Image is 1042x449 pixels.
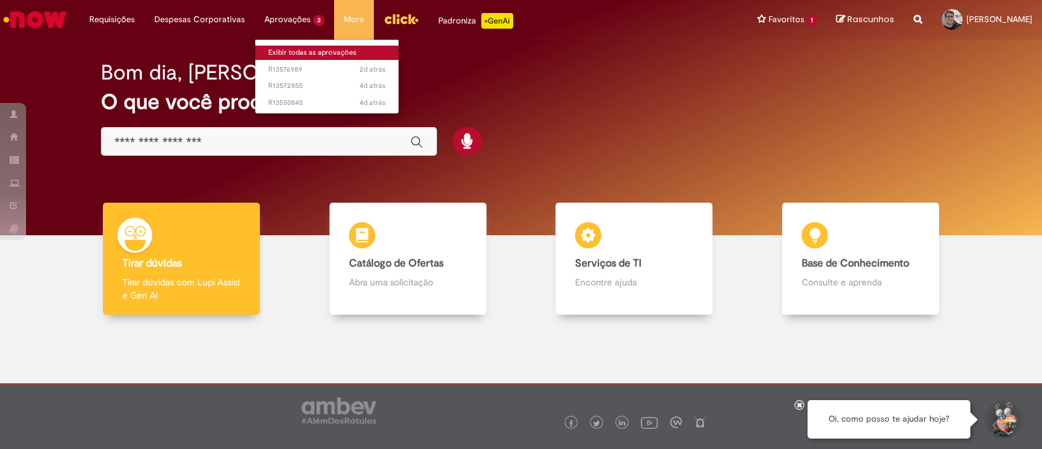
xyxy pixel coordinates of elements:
[521,203,748,315] a: Serviços de TI Encontre ajuda
[966,14,1032,25] span: [PERSON_NAME]
[255,79,399,93] a: Aberto R13572855 :
[255,39,399,114] ul: Aprovações
[255,63,399,77] a: Aberto R13576989 :
[384,9,419,29] img: click_logo_yellow_360x200.png
[1,7,68,33] img: ServiceNow
[101,91,941,113] h2: O que você procura hoje?
[807,15,817,26] span: 1
[302,398,376,424] img: logo_footer_ambev_rotulo_gray.png
[268,81,386,91] span: R13572855
[264,13,311,26] span: Aprovações
[359,65,386,74] span: 2d atrás
[593,420,600,427] img: logo_footer_twitter.png
[568,420,574,427] img: logo_footer_facebook.png
[255,46,399,60] a: Exibir todas as aprovações
[313,15,324,26] span: 3
[670,416,682,428] img: logo_footer_workplace.png
[808,400,970,439] div: Oi, como posso te ajudar hoje?
[268,98,386,108] span: R13550845
[154,13,245,26] span: Despesas Corporativas
[68,203,295,315] a: Tirar dúvidas Tirar dúvidas com Lupi Assist e Gen Ai
[101,61,350,84] h2: Bom dia, [PERSON_NAME]
[641,414,658,431] img: logo_footer_youtube.png
[768,13,804,26] span: Favoritos
[847,13,894,25] span: Rascunhos
[349,257,444,270] b: Catálogo de Ofertas
[359,98,386,108] span: 4d atrás
[359,81,386,91] span: 4d atrás
[983,400,1022,439] button: Iniciar Conversa de Suporte
[575,276,693,289] p: Encontre ajuda
[481,13,513,29] p: +GenAi
[438,13,513,29] div: Padroniza
[122,276,240,302] p: Tirar dúvidas com Lupi Assist e Gen Ai
[802,257,909,270] b: Base de Conhecimento
[748,203,974,315] a: Base de Conhecimento Consulte e aprenda
[89,13,135,26] span: Requisições
[619,420,625,427] img: logo_footer_linkedin.png
[295,203,522,315] a: Catálogo de Ofertas Abra uma solicitação
[359,65,386,74] time: 29/09/2025 13:48:08
[268,65,386,75] span: R13576989
[802,276,920,289] p: Consulte e aprenda
[359,81,386,91] time: 27/09/2025 11:01:33
[694,416,706,428] img: logo_footer_naosei.png
[575,257,641,270] b: Serviços de TI
[344,13,364,26] span: More
[349,276,467,289] p: Abra uma solicitação
[359,98,386,108] time: 27/09/2025 09:59:43
[836,14,894,26] a: Rascunhos
[122,257,182,270] b: Tirar dúvidas
[255,96,399,110] a: Aberto R13550845 :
